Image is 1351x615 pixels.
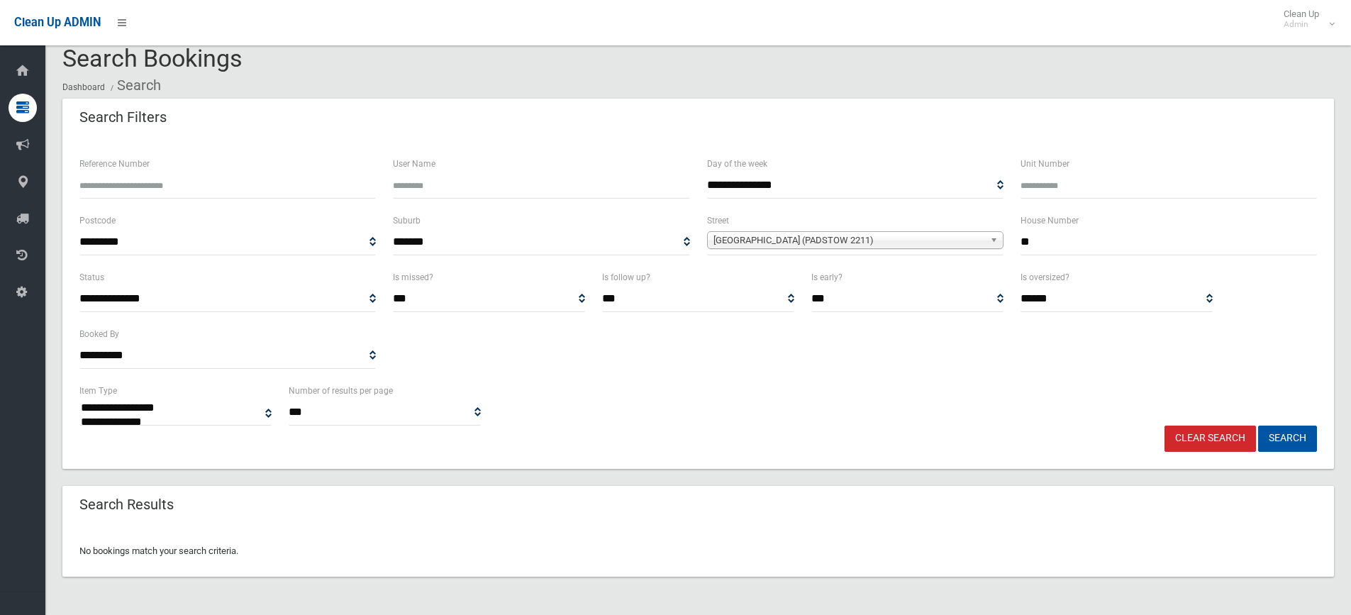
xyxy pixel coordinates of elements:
div: No bookings match your search criteria. [62,526,1334,577]
span: [GEOGRAPHIC_DATA] (PADSTOW 2211) [713,232,984,249]
header: Search Results [62,491,191,519]
label: Is follow up? [602,270,650,285]
label: Suburb [393,213,421,228]
button: Search [1258,426,1317,452]
label: Number of results per page [289,383,393,399]
label: Reference Number [79,156,150,172]
label: Item Type [79,383,117,399]
label: Is missed? [393,270,433,285]
label: Is early? [811,270,843,285]
a: Clear Search [1164,426,1256,452]
label: Day of the week [707,156,767,172]
label: User Name [393,156,435,172]
span: Search Bookings [62,44,243,72]
label: House Number [1021,213,1079,228]
label: Unit Number [1021,156,1069,172]
small: Admin [1284,19,1319,30]
label: Status [79,270,104,285]
label: Booked By [79,326,119,342]
label: Street [707,213,729,228]
label: Postcode [79,213,116,228]
span: Clean Up [1277,9,1333,30]
a: Dashboard [62,82,105,92]
label: Is oversized? [1021,270,1069,285]
span: Clean Up ADMIN [14,16,101,29]
header: Search Filters [62,104,184,131]
li: Search [107,72,161,99]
